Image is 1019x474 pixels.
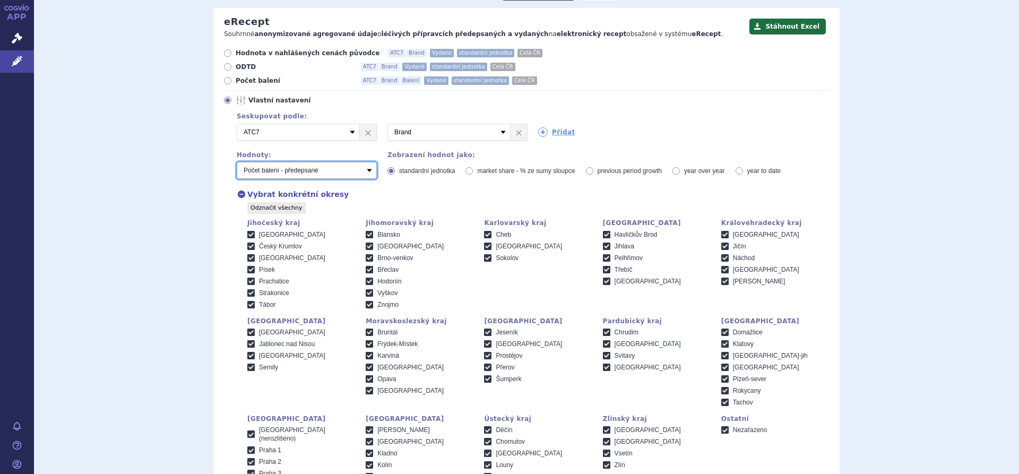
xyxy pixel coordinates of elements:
span: Domažlice [733,329,763,336]
span: Zlín [615,461,625,469]
span: Brand [379,76,400,85]
div: Jihočeský kraj [247,219,355,227]
span: Blansko [377,231,400,238]
span: standardní jednotka [452,76,509,85]
span: Brand [379,63,400,71]
span: standardní jednotka [430,63,487,71]
div: [GEOGRAPHIC_DATA] [484,317,592,325]
span: Znojmo [377,301,399,308]
span: Rokycany [733,387,761,394]
span: Břeclav [377,266,399,273]
div: 2 [226,124,829,141]
span: Svitavy [615,352,635,359]
span: Pelhřimov [615,254,643,262]
div: Ústecký kraj [484,415,592,423]
span: [GEOGRAPHIC_DATA] [615,364,681,371]
span: Brand [407,49,427,57]
span: Sokolov [496,254,519,262]
span: [GEOGRAPHIC_DATA] [496,243,562,250]
span: Celá ČR [490,63,515,71]
span: Praha 2 [259,458,281,466]
span: Jablonec nad Nisou [259,340,315,348]
span: Chomutov [496,438,525,445]
div: [GEOGRAPHIC_DATA] [247,317,355,325]
span: Jeseník [496,329,517,336]
div: Zlínský kraj [603,415,711,423]
strong: elektronický recept [557,30,627,38]
span: Vydané [402,63,426,71]
span: ODTD [236,63,352,71]
span: Tachov [733,399,753,406]
span: Prachatice [259,278,289,285]
span: [GEOGRAPHIC_DATA] [733,266,799,273]
span: [GEOGRAPHIC_DATA] (nerozlišeno) [259,426,325,442]
span: Celá ČR [517,49,542,57]
span: Jihlava [615,243,634,250]
span: previous period growth [598,167,662,175]
span: Vlastní nastavení [248,96,365,105]
span: Kladno [377,450,397,457]
a: × [511,124,527,140]
span: [GEOGRAPHIC_DATA] [377,243,444,250]
div: Pardubický kraj [603,317,711,325]
span: Český Krumlov [259,243,302,250]
span: Bruntál [377,329,398,336]
span: Hodonín [377,278,401,285]
span: [PERSON_NAME] [377,426,430,434]
strong: eRecept [692,30,721,38]
span: Písek [259,266,275,273]
span: Klatovy [733,340,754,348]
span: Kolín [377,461,392,469]
span: [GEOGRAPHIC_DATA] [733,231,799,238]
span: [GEOGRAPHIC_DATA] [259,329,325,336]
span: Hodnota v nahlášených cenách původce [236,49,379,57]
div: Jihomoravský kraj [366,219,473,227]
span: standardní jednotka [457,49,514,57]
span: [GEOGRAPHIC_DATA] [733,364,799,371]
span: [GEOGRAPHIC_DATA] [259,231,325,238]
span: Opava [377,375,396,383]
span: Frýdek-Místek [377,340,418,348]
div: Zobrazení hodnot jako: [387,151,829,159]
span: year over year [684,167,725,175]
h2: eRecept [224,16,270,28]
span: [GEOGRAPHIC_DATA] [615,340,681,348]
span: Přerov [496,364,514,371]
span: Náchod [733,254,755,262]
span: Třebíč [615,266,633,273]
a: × [360,124,376,140]
span: market share - % ze sumy sloupce [477,167,575,175]
div: [GEOGRAPHIC_DATA] [603,219,711,227]
span: Nezařazeno [733,426,767,434]
span: Děčín [496,426,512,434]
span: [GEOGRAPHIC_DATA] [377,364,444,371]
span: Vydané [430,49,454,57]
div: Královéhradecký kraj [721,219,829,227]
div: Hodnoty: [237,151,377,159]
span: Jičín [733,243,746,250]
p: Souhrnné o na obsažené v systému . [224,30,744,39]
span: Havlíčkův Brod [615,231,658,238]
span: [GEOGRAPHIC_DATA]-jih [733,352,808,359]
span: [PERSON_NAME] [733,278,785,285]
span: [GEOGRAPHIC_DATA] [496,340,562,348]
a: Odznačit všechny [247,202,306,214]
span: Prostějov [496,352,522,359]
div: Karlovarský kraj [484,219,592,227]
strong: anonymizované agregované údaje [255,30,378,38]
span: Chrudim [615,329,638,336]
span: ATC7 [361,63,378,71]
span: Vydané [424,76,448,85]
span: year to date [747,167,781,175]
strong: léčivých přípravcích předepsaných a vydaných [382,30,549,38]
span: [GEOGRAPHIC_DATA] [496,450,562,457]
span: Semily [259,364,278,371]
span: ATC7 [388,49,405,57]
span: Šumperk [496,375,521,383]
span: Louny [496,461,513,469]
span: Počet balení [236,76,352,85]
span: [GEOGRAPHIC_DATA] [615,438,681,445]
span: Brno-venkov [377,254,413,262]
span: Tábor [259,301,275,308]
span: [GEOGRAPHIC_DATA] [615,278,681,285]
